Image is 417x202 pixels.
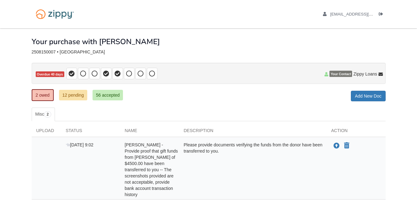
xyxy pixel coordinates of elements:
span: 2 [44,111,51,117]
div: Status [61,127,120,137]
div: Upload [32,127,61,137]
span: [DATE] 9:02 [66,142,93,147]
a: 12 pending [59,90,87,100]
a: Log out [379,12,386,18]
button: Upload Delores Johnson - Provide proof that gift funds from Rebecca Johnson of $4500.00 have been... [333,142,340,150]
a: Add New Doc [351,91,386,101]
span: Zippy Loans [353,71,377,77]
div: Action [327,127,386,137]
a: 56 accepted [93,90,123,100]
div: Description [179,127,327,137]
a: edit profile [323,12,401,18]
span: [PERSON_NAME] - Provide proof that gift funds from [PERSON_NAME] of $4500.00 have been transferre... [125,142,178,197]
span: mariebarlow2941@gmail.com [330,12,401,16]
div: 2508150007 • [GEOGRAPHIC_DATA] [32,49,386,55]
div: Name [120,127,179,137]
span: Your Contact [329,71,352,77]
h1: Your purchase with [PERSON_NAME] [32,38,160,46]
button: Declare Delores Johnson - Provide proof that gift funds from Rebecca Johnson of $4500.00 have bee... [343,142,350,149]
div: Please provide documents verifying the funds from the donor have been transferred to you. [179,142,327,198]
a: Misc [32,108,55,121]
a: 2 owed [32,89,54,101]
img: Logo [32,6,78,22]
span: Overdue 40 days [36,71,64,77]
